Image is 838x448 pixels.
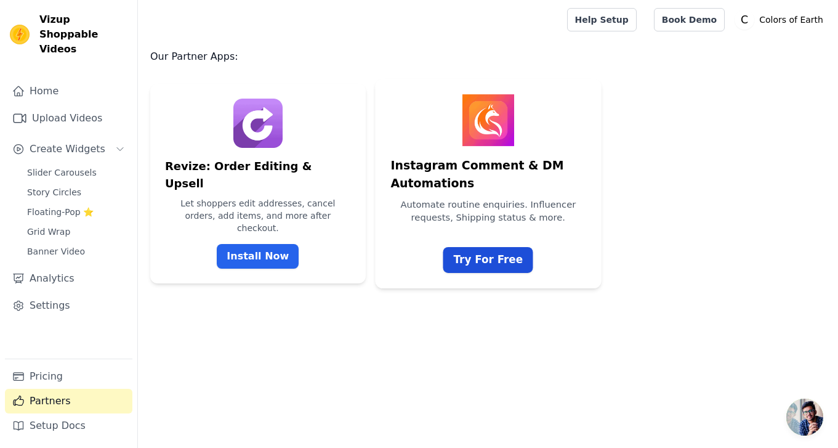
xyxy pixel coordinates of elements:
[735,9,828,31] button: C Colors of Earth
[20,184,132,201] a: Story Circles
[233,99,283,148] img: Revize: Order Editing & Upsell logo
[27,186,81,198] span: Story Circles
[741,14,748,26] text: C
[5,364,132,389] a: Pricing
[30,142,105,157] span: Create Widgets
[462,94,514,146] img: Instagram Comment & DM Automations logo
[5,79,132,104] a: Home
[443,247,533,273] a: Try For Free
[165,158,351,192] h5: Revize: Order Editing & Upsell
[217,244,299,269] a: Install Now
[5,413,132,438] a: Setup Docs
[390,198,586,224] p: Automate routine enquiries. Influencer requests, Shipping status & more.
[165,197,351,234] p: Let shoppers edit addresses, cancel orders, add items, and more after checkout.
[5,389,132,413] a: Partners
[5,137,132,161] button: Create Widgets
[786,399,823,436] a: Open chat
[27,226,70,238] span: Grid Wrap
[754,9,828,31] p: Colors of Earth
[654,8,725,31] a: Book Demo
[39,12,127,57] span: Vizup Shoppable Videos
[567,8,637,31] a: Help Setup
[20,164,132,181] a: Slider Carousels
[20,203,132,221] a: Floating-Pop ⭐
[27,206,94,218] span: Floating-Pop ⭐
[5,293,132,318] a: Settings
[390,157,586,193] h5: Instagram Comment & DM Automations
[10,25,30,44] img: Vizup
[27,166,97,179] span: Slider Carousels
[20,223,132,240] a: Grid Wrap
[150,49,826,64] h4: Our Partner Apps:
[5,106,132,131] a: Upload Videos
[5,266,132,291] a: Analytics
[27,245,85,258] span: Banner Video
[20,243,132,260] a: Banner Video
